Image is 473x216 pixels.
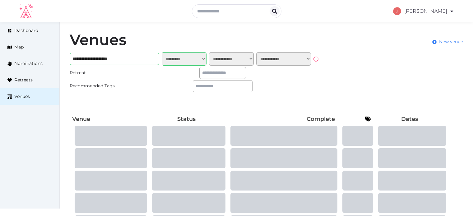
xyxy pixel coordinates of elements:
[14,93,30,100] span: Venues
[393,2,454,20] a: [PERSON_NAME]
[147,113,225,125] th: Status
[70,113,147,125] th: Venue
[432,39,463,45] a: New venue
[14,77,33,83] span: Retreats
[70,83,129,89] div: Recommended Tags
[14,27,38,34] span: Dashboard
[373,113,447,125] th: Dates
[14,44,24,50] span: Map
[70,32,127,47] h1: Venues
[14,60,43,67] span: Nominations
[70,70,129,76] div: Retreat
[439,39,463,45] span: New venue
[225,113,337,125] th: Complete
